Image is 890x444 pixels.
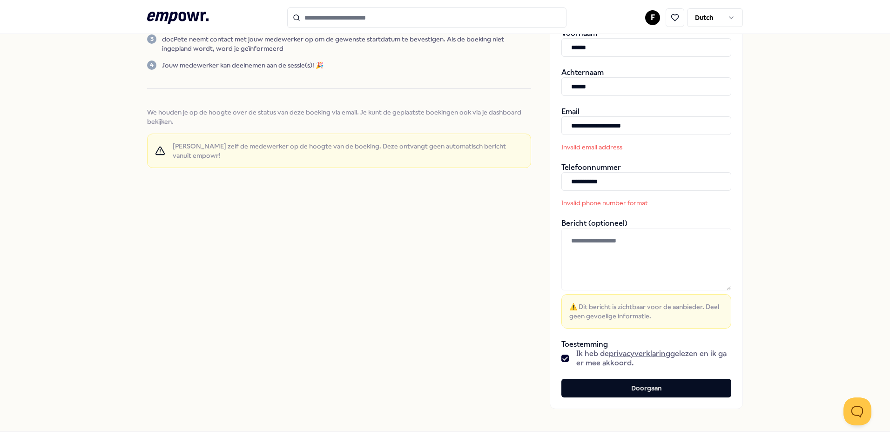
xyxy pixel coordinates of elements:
[173,141,523,160] span: [PERSON_NAME] zelf de medewerker op de hoogte van de boeking. Deze ontvangt geen automatisch beri...
[576,349,731,368] span: Ik heb de gelezen en ik ga er mee akkoord.
[561,219,731,329] div: Bericht (optioneel)
[561,107,731,152] div: Email
[147,61,156,70] div: 4
[162,34,531,53] p: docPete neemt contact met jouw medewerker op om de gewenste startdatum te bevestigen. Als de boek...
[561,68,731,96] div: Achternaam
[561,340,731,368] div: Toestemming
[645,10,660,25] button: F
[561,163,731,208] div: Telefoonnummer
[843,397,871,425] iframe: Help Scout Beacon - Open
[569,302,723,321] span: ⚠️ Dit bericht is zichtbaar voor de aanbieder. Deel geen gevoelige informatie.
[561,379,731,397] button: Doorgaan
[609,349,670,358] a: privacyverklaring
[287,7,566,28] input: Search for products, categories or subcategories
[561,29,731,57] div: Voornaam
[561,198,687,208] p: Invalid phone number format
[561,142,687,152] p: Invalid email address
[162,61,324,70] p: Jouw medewerker kan deelnemen aan de sessie(s)! 🎉
[147,108,531,126] span: We houden je op de hoogte over de status van deze boeking via email. Je kunt de geplaatste boekin...
[147,34,156,44] div: 3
